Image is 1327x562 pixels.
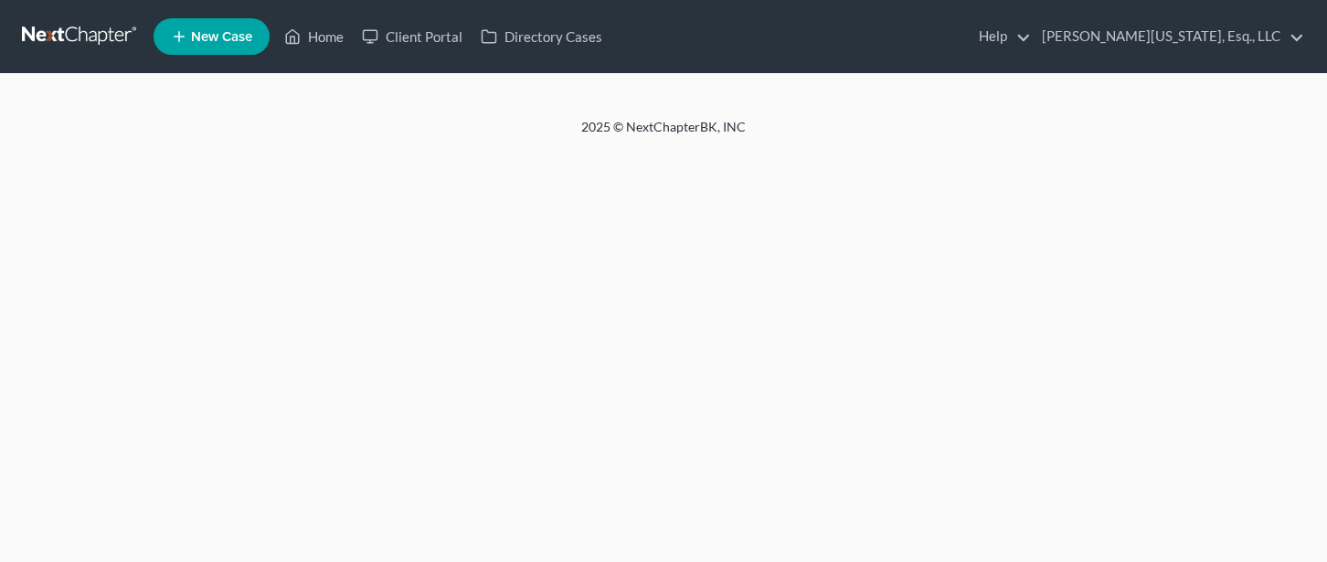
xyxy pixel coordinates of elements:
[472,20,611,53] a: Directory Cases
[143,118,1184,151] div: 2025 © NextChapterBK, INC
[154,18,270,55] new-legal-case-button: New Case
[970,20,1031,53] a: Help
[1033,20,1304,53] a: [PERSON_NAME][US_STATE], Esq., LLC
[353,20,472,53] a: Client Portal
[275,20,353,53] a: Home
